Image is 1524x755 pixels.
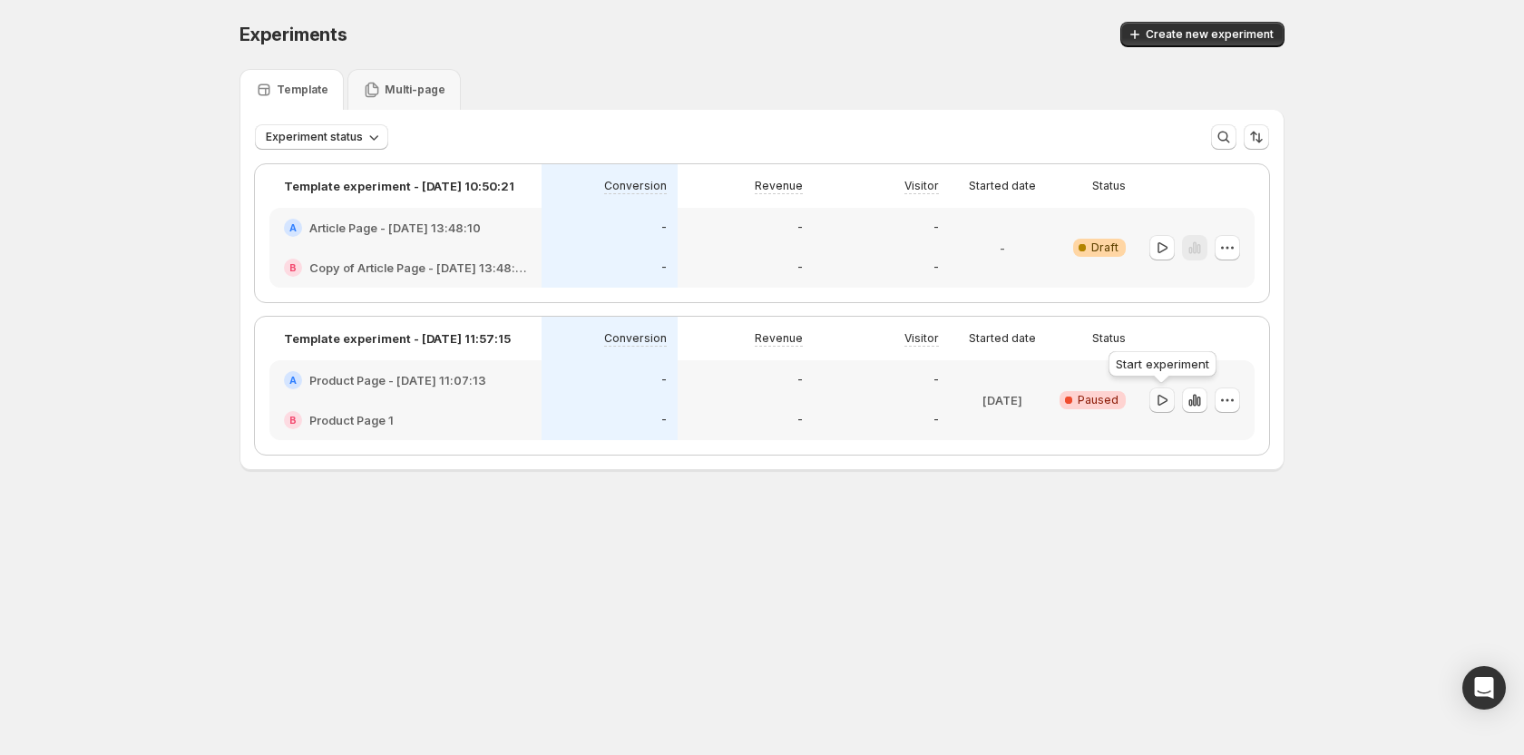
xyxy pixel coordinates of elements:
p: - [933,373,939,387]
p: - [661,373,667,387]
p: Template [277,83,328,97]
p: Visitor [904,331,939,346]
h2: Copy of Article Page - [DATE] 13:48:10 [309,259,527,277]
p: - [933,413,939,427]
p: Status [1092,331,1126,346]
h2: Product Page - [DATE] 11:07:13 [309,371,486,389]
button: Sort the results [1244,124,1269,150]
h2: B [289,262,297,273]
h2: A [289,222,297,233]
h2: B [289,415,297,426]
span: Paused [1078,393,1119,407]
p: [DATE] [982,391,1022,409]
p: - [1000,239,1005,257]
p: Conversion [604,179,667,193]
p: - [797,413,803,427]
p: Started date [969,179,1036,193]
span: Create new experiment [1146,27,1274,42]
span: Experiments [239,24,347,45]
p: - [933,260,939,275]
span: Draft [1091,240,1119,255]
p: Status [1092,179,1126,193]
p: - [661,260,667,275]
p: Started date [969,331,1036,346]
h2: A [289,375,297,386]
button: Create new experiment [1120,22,1285,47]
button: Experiment status [255,124,388,150]
p: - [933,221,939,235]
h2: Product Page 1 [309,411,394,429]
p: - [797,221,803,235]
span: Experiment status [266,130,363,144]
p: Conversion [604,331,667,346]
p: Visitor [904,179,939,193]
div: Open Intercom Messenger [1462,666,1506,710]
p: - [661,413,667,427]
p: Template experiment - [DATE] 11:57:15 [284,329,511,348]
p: - [797,373,803,387]
p: - [797,260,803,275]
p: Revenue [755,331,803,346]
p: Revenue [755,179,803,193]
h2: Article Page - [DATE] 13:48:10 [309,219,481,237]
p: Multi-page [385,83,445,97]
p: - [661,221,667,235]
p: Template experiment - [DATE] 10:50:21 [284,177,514,195]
